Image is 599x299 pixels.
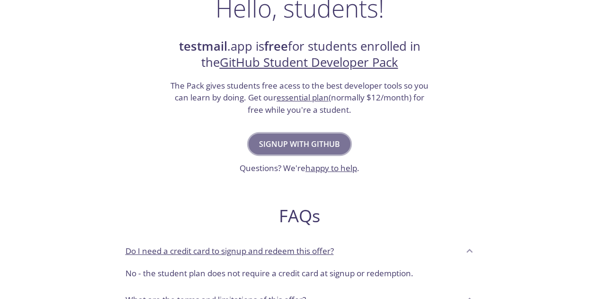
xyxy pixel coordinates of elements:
h3: Questions? We're . [240,162,359,174]
p: Do I need a credit card to signup and redeem this offer? [125,245,334,257]
a: essential plan [277,92,329,103]
p: No - the student plan does not require a credit card at signup or redemption. [125,267,474,280]
div: Do I need a credit card to signup and redeem this offer? [118,263,482,287]
strong: testmail [179,38,227,54]
h2: FAQs [118,205,482,227]
a: happy to help [305,163,357,173]
div: Do I need a credit card to signup and redeem this offer? [118,238,482,263]
h2: .app is for students enrolled in the [170,38,430,71]
strong: free [264,38,288,54]
h3: The Pack gives students free acess to the best developer tools so you can learn by doing. Get our... [170,80,430,116]
button: Signup with GitHub [249,134,350,154]
span: Signup with GitHub [259,137,340,151]
a: GitHub Student Developer Pack [220,54,398,71]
